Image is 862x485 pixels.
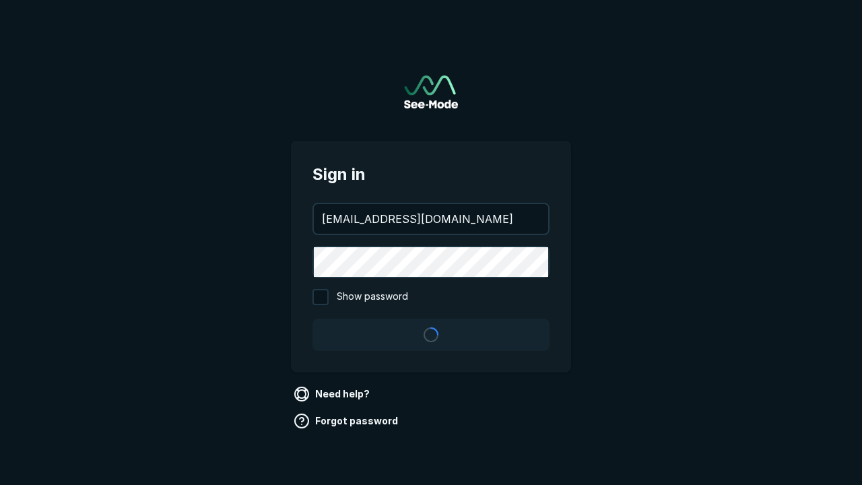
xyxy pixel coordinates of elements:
span: Show password [337,289,408,305]
a: Need help? [291,383,375,405]
a: Forgot password [291,410,403,432]
input: your@email.com [314,204,548,234]
a: Go to sign in [404,75,458,108]
span: Sign in [312,162,550,187]
img: See-Mode Logo [404,75,458,108]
